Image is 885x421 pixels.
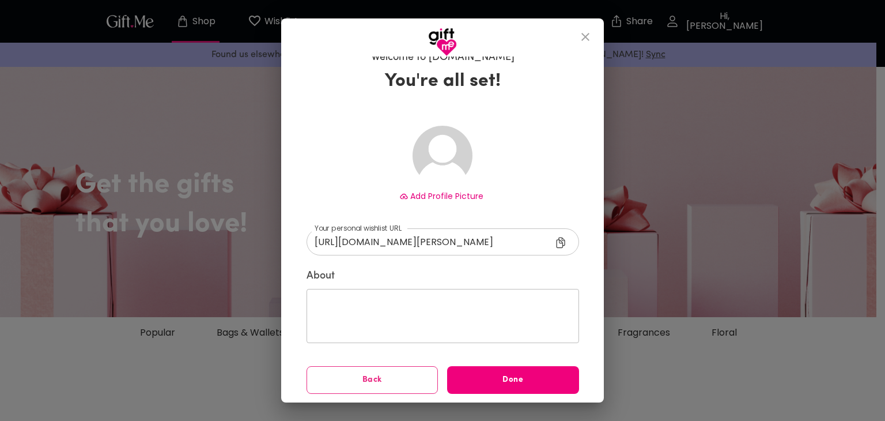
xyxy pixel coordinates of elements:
span: Done [447,374,579,386]
img: Avatar [413,126,472,186]
h3: You're all set! [385,70,501,93]
img: GiftMe Logo [428,28,457,57]
label: About [307,269,579,283]
button: Back [307,366,438,394]
button: close [572,23,599,51]
span: Add Profile Picture [410,190,483,202]
span: Back [307,374,438,386]
button: Done [447,366,579,394]
h6: Welcome to [DOMAIN_NAME] [371,51,515,65]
